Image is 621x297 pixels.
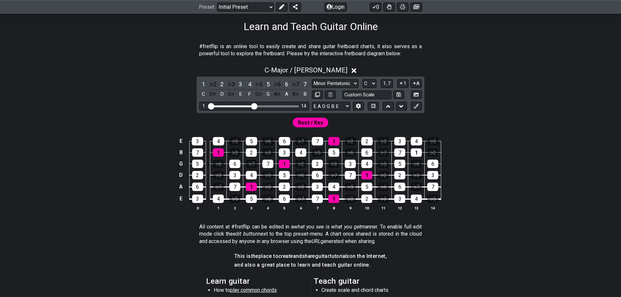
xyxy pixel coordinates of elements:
select: Tonic/Root [363,79,376,88]
td: B [177,147,185,158]
button: Print [397,3,409,12]
th: 11 [375,205,392,211]
div: 4 [411,195,422,203]
div: 2 [394,171,405,179]
span: Preset [199,4,214,10]
div: 3 [312,183,323,191]
div: ♭7 [213,183,224,191]
td: A [177,181,185,193]
div: ♭6 [262,137,274,145]
div: ♭2 [295,160,306,168]
div: 2 [192,171,203,179]
div: ♭5 [427,137,439,145]
div: toggle scale degree [291,80,300,89]
div: 14 [301,103,306,109]
div: 1 [202,103,205,109]
div: 1 [246,183,257,191]
div: ♭2 [262,183,273,191]
div: ♭7 [295,137,307,145]
button: Edit Preset [276,3,288,12]
div: ♭3 [411,171,422,179]
div: ♭6 [262,195,273,203]
button: Create image [410,3,422,12]
h4: This is place to and guitar on the Internet, [234,253,387,260]
div: 4 [246,171,257,179]
div: toggle pitch class [236,90,245,99]
div: ♭7 [295,195,306,203]
div: 4 [328,183,339,191]
div: 7 [312,195,323,203]
select: Tuning [312,102,350,111]
div: ♭5 [262,171,273,179]
div: toggle scale degree [273,80,281,89]
th: 12 [392,205,408,211]
th: 14 [425,205,441,211]
div: 7 [427,183,438,191]
div: 2 [246,148,257,157]
td: E [177,193,185,205]
button: Move up [383,102,394,111]
div: 2 [361,195,372,203]
em: edit button [233,231,258,237]
h2: Teach guitar [314,278,415,285]
span: play common chords [230,287,277,293]
div: 7 [192,148,203,157]
button: Store user defined scale [393,90,404,99]
h1: Learn and Teach Guitar Online [244,20,378,33]
em: share [302,253,315,259]
div: toggle pitch class [264,90,272,99]
div: ♭2 [229,148,240,157]
div: 3 [394,195,405,203]
div: 3 [192,137,203,145]
div: 5 [361,183,372,191]
div: 1 [361,171,372,179]
div: 5 [246,137,257,145]
span: First enable full edit mode to edit [298,118,323,127]
div: ♭5 [378,160,389,168]
div: ♭2 [378,171,389,179]
div: toggle scale degree [218,80,226,89]
div: toggle pitch class [199,90,208,99]
div: toggle scale degree [301,80,309,89]
em: what you see is what you get [294,224,361,230]
div: ♭6 [345,148,356,157]
div: ♭3 [378,195,389,203]
div: 3 [394,137,406,145]
th: 13 [408,205,425,211]
em: URL [311,238,321,244]
th: 7 [309,205,326,211]
button: Share Preset [289,3,301,12]
div: ♭5 [345,183,356,191]
div: toggle pitch class [255,90,263,99]
button: 0 [370,3,381,12]
button: Delete [325,90,336,99]
button: Login [324,3,347,12]
th: 1 [210,205,227,211]
em: the [251,253,258,259]
div: 6 [312,171,323,179]
div: 7 [229,183,240,191]
div: Visible fret range [199,102,309,111]
div: 3 [345,160,356,168]
div: 1 [411,148,422,157]
li: Create scale and chord charts [321,287,414,296]
div: 6 [279,195,290,203]
div: ♭7 [246,160,257,168]
th: 9 [342,205,359,211]
div: ♭7 [378,148,389,157]
div: 4 [213,137,224,145]
div: ♭7 [328,171,339,179]
div: toggle pitch class [291,90,300,99]
div: toggle scale degree [227,80,235,89]
div: toggle scale degree [245,80,254,89]
h2: Learn guitar [206,278,307,285]
th: 8 [326,205,342,211]
div: 3 [279,148,290,157]
div: ♭3 [378,137,389,145]
th: 2 [227,205,243,211]
div: toggle pitch class [282,90,291,99]
div: ♭3 [295,183,306,191]
div: 5 [394,160,405,168]
div: toggle pitch class [273,90,281,99]
th: 3 [243,205,260,211]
